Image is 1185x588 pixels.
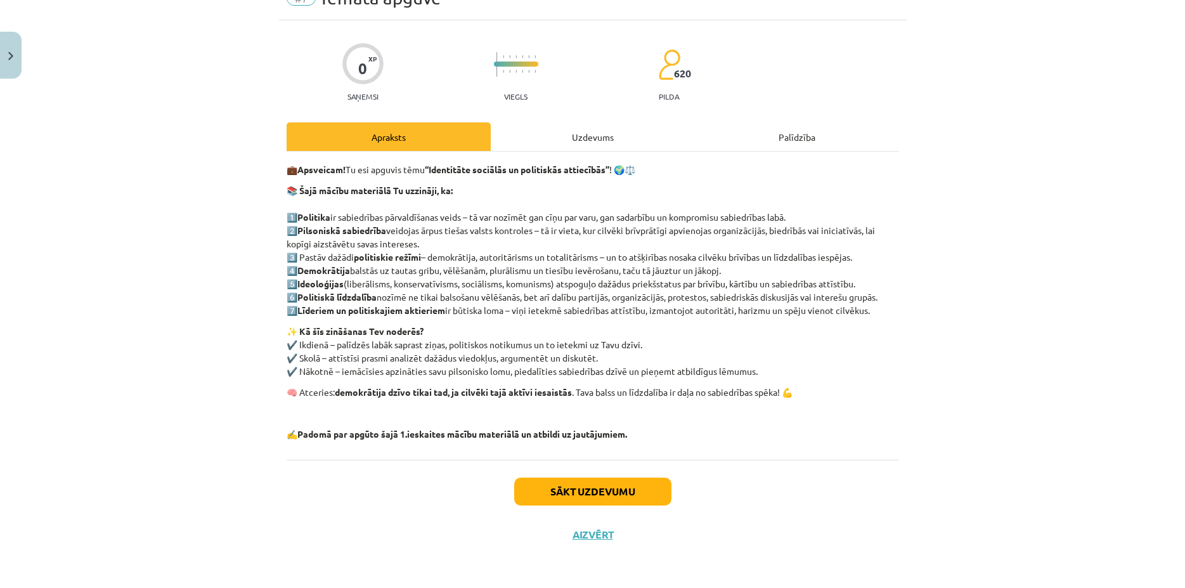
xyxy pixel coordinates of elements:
span: 620 [674,68,691,79]
div: Uzdevums [491,122,695,151]
strong: Demokrātija [297,265,350,276]
p: 🧠 Atceries: . Tava balss un līdzdalība ir daļa no sabiedrības spēka! 💪 [287,386,899,399]
strong: Politiskā līdzdalība [297,291,377,303]
div: Apraksts [287,122,491,151]
p: Saņemsi [342,92,384,101]
strong: Apsveicam! [297,164,346,175]
span: XP [368,55,377,62]
img: icon-short-line-57e1e144782c952c97e751825c79c345078a6d821885a25fce030b3d8c18986b.svg [534,55,536,58]
strong: ✍️Padomā par apgūto šajā 1.ieskaites mācību materiālā un atbildi uz jautājumiem. [287,428,627,440]
strong: Ideoloģijas [297,278,344,289]
img: students-c634bb4e5e11cddfef0936a35e636f08e4e9abd3cc4e673bd6f9a4125e45ecb1.svg [658,49,680,81]
strong: “Identitāte sociālās un politiskās attiecībās” [425,164,609,175]
img: icon-short-line-57e1e144782c952c97e751825c79c345078a6d821885a25fce030b3d8c18986b.svg [503,70,504,73]
strong: politiskie režīmi [354,251,421,263]
strong: demokrātija dzīvo tikai tad, ja cilvēki tajā aktīvi iesaistās [335,386,572,398]
p: pilda [659,92,679,101]
p: 💼 Tu esi apguvis tēmu ! 🌍⚖️ [287,163,899,176]
img: icon-short-line-57e1e144782c952c97e751825c79c345078a6d821885a25fce030b3d8c18986b.svg [509,55,510,58]
strong: 📚 Šajā mācību materiālā Tu uzzināji, ka: [287,185,453,196]
img: icon-short-line-57e1e144782c952c97e751825c79c345078a6d821885a25fce030b3d8c18986b.svg [515,70,517,73]
img: icon-short-line-57e1e144782c952c97e751825c79c345078a6d821885a25fce030b3d8c18986b.svg [509,70,510,73]
strong: Līderiem un politiskajiem aktieriem [297,304,445,316]
img: icon-short-line-57e1e144782c952c97e751825c79c345078a6d821885a25fce030b3d8c18986b.svg [503,55,504,58]
img: icon-short-line-57e1e144782c952c97e751825c79c345078a6d821885a25fce030b3d8c18986b.svg [528,55,529,58]
strong: Pilsoniskā sabiedrība [297,225,386,236]
img: icon-short-line-57e1e144782c952c97e751825c79c345078a6d821885a25fce030b3d8c18986b.svg [522,70,523,73]
img: icon-long-line-d9ea69661e0d244f92f715978eff75569469978d946b2353a9bb055b3ed8787d.svg [496,52,498,77]
img: icon-short-line-57e1e144782c952c97e751825c79c345078a6d821885a25fce030b3d8c18986b.svg [528,70,529,73]
p: Viegls [504,92,528,101]
strong: ✨ Kā šīs zināšanas Tev noderēs? [287,325,424,337]
div: 0 [358,60,367,77]
img: icon-short-line-57e1e144782c952c97e751825c79c345078a6d821885a25fce030b3d8c18986b.svg [515,55,517,58]
strong: Politika [297,211,330,223]
button: Aizvērt [569,528,617,541]
img: icon-close-lesson-0947bae3869378f0d4975bcd49f059093ad1ed9edebbc8119c70593378902aed.svg [8,52,13,60]
img: icon-short-line-57e1e144782c952c97e751825c79c345078a6d821885a25fce030b3d8c18986b.svg [522,55,523,58]
p: ✔️ Ikdienā – palīdzēs labāk saprast ziņas, politiskos notikumus un to ietekmi uz Tavu dzīvi. ✔️ S... [287,325,899,378]
button: Sākt uzdevumu [514,478,671,506]
img: icon-short-line-57e1e144782c952c97e751825c79c345078a6d821885a25fce030b3d8c18986b.svg [534,70,536,73]
p: 1️⃣ ir sabiedrības pārvaldīšanas veids – tā var nozīmēt gan cīņu par varu, gan sadarbību un kompr... [287,184,899,317]
div: Palīdzība [695,122,899,151]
